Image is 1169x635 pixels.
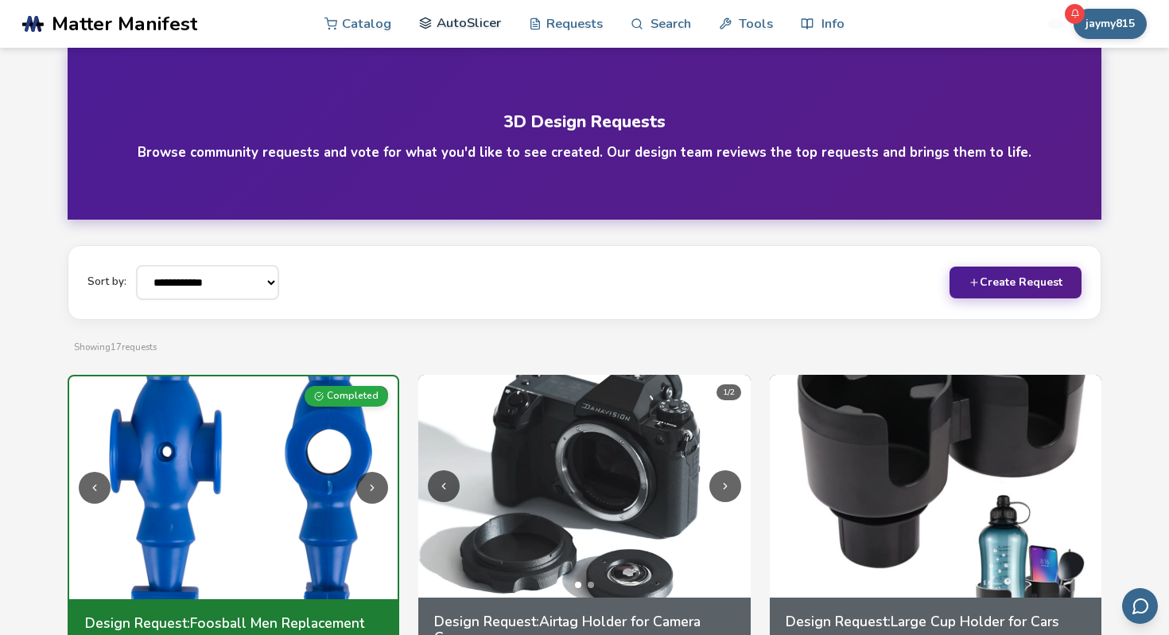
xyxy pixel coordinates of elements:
button: Next image [709,470,741,502]
h4: Browse community requests and vote for what you'd like to see created. Our design team reviews th... [138,143,1031,162]
label: Sort by: [87,276,126,288]
h3: Design Request: Large Cup Holder for Cars [786,614,1085,629]
img: Foosball Men Replacement [69,376,398,599]
button: Go to image 1 [224,583,231,590]
img: Airtag Holder for Camera Caps [418,375,750,598]
button: jaymy815 [1074,9,1147,39]
div: 1 / 2 [717,384,741,400]
button: Send feedback via email [1122,588,1158,624]
button: Go to image 1 [575,582,581,588]
button: Previous image [79,472,111,504]
button: Go to image 2 [588,582,594,588]
button: Go to image 2 [237,583,243,590]
p: Showing 17 requests [74,339,1095,356]
button: Next image [356,472,388,504]
button: Previous image [428,470,460,502]
button: Create Request [950,267,1082,298]
span: Matter Manifest [52,13,197,35]
h3: Design Request: Foosball Men Replacement [85,615,382,631]
img: Large Cup Holder for Cars [770,375,1101,598]
h1: 3D Design Requests [109,113,1060,131]
span: Completed [327,391,379,402]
